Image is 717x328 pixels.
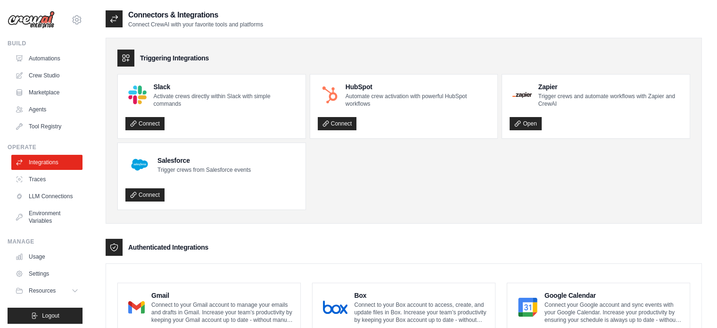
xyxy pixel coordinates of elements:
[157,156,251,165] h4: Salesforce
[128,153,151,176] img: Salesforce Logo
[11,51,82,66] a: Automations
[11,85,82,100] a: Marketplace
[346,93,490,108] p: Automate crew activation with powerful HubSpot workflows
[153,93,297,108] p: Activate crews directly within Slack with simple commands
[42,312,59,320] span: Logout
[11,68,82,83] a: Crew Studio
[346,82,490,92] h4: HubSpot
[8,238,82,245] div: Manage
[321,85,339,104] img: HubSpot Logo
[128,9,263,21] h2: Connectors & Integrations
[29,287,56,294] span: Resources
[11,266,82,281] a: Settings
[11,102,82,117] a: Agents
[11,119,82,134] a: Tool Registry
[8,40,82,47] div: Build
[140,53,209,63] h3: Triggering Integrations
[518,298,538,317] img: Google Calendar Logo
[128,85,147,104] img: Slack Logo
[125,117,165,130] a: Connect
[151,291,293,300] h4: Gmail
[125,188,165,202] a: Connect
[151,301,293,324] p: Connect to your Gmail account to manage your emails and drafts in Gmail. Increase your team’s pro...
[8,143,82,151] div: Operate
[354,301,487,324] p: Connect to your Box account to access, create, and update files in Box. Increase your team’s prod...
[128,243,208,252] h3: Authenticated Integrations
[323,298,347,317] img: Box Logo
[128,21,263,28] p: Connect CrewAI with your favorite tools and platforms
[157,166,251,174] p: Trigger crews from Salesforce events
[11,155,82,170] a: Integrations
[8,308,82,324] button: Logout
[11,249,82,264] a: Usage
[128,298,145,317] img: Gmail Logo
[11,283,82,298] button: Resources
[512,92,531,98] img: Zapier Logo
[544,291,682,300] h4: Google Calendar
[8,11,55,29] img: Logo
[510,117,541,130] a: Open
[11,206,82,228] a: Environment Variables
[153,82,297,92] h4: Slack
[11,172,82,187] a: Traces
[538,82,682,92] h4: Zapier
[544,301,682,324] p: Connect your Google account and sync events with your Google Calendar. Increase your productivity...
[11,189,82,204] a: LLM Connections
[318,117,357,130] a: Connect
[354,291,487,300] h4: Box
[538,93,682,108] p: Trigger crews and automate workflows with Zapier and CrewAI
